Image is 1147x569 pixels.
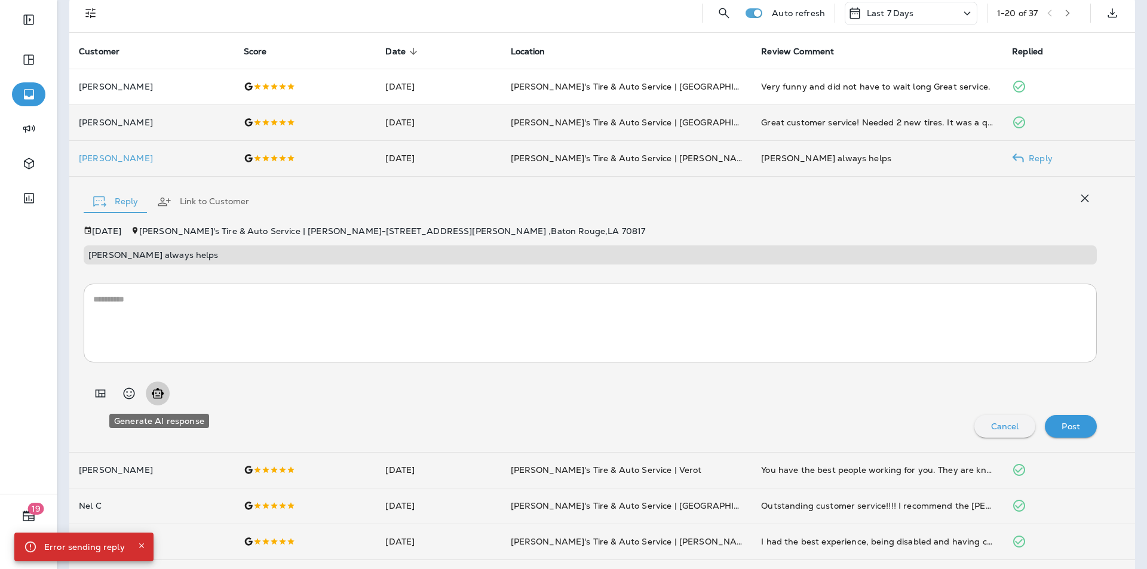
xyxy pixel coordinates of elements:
[244,46,283,57] span: Score
[772,8,825,18] p: Auto refresh
[84,180,148,223] button: Reply
[1100,1,1124,25] button: Export as CSV
[376,69,501,104] td: [DATE]
[1024,153,1053,163] p: Reply
[511,46,561,57] span: Location
[511,117,772,128] span: [PERSON_NAME]'s Tire & Auto Service | [GEOGRAPHIC_DATA]
[511,153,753,164] span: [PERSON_NAME]'s Tire & Auto Service | [PERSON_NAME]
[79,153,225,163] p: [PERSON_NAME]
[867,8,914,18] p: Last 7 Days
[376,140,501,176] td: [DATE]
[79,1,103,25] button: Filters
[1012,47,1043,57] span: Replied
[146,382,170,405] button: Generate AI response
[974,415,1036,438] button: Cancel
[712,1,736,25] button: Search Reviews
[79,82,225,91] p: [PERSON_NAME]
[761,116,993,128] div: Great customer service! Needed 2 new tires. It was a quick and easy process.
[376,524,501,559] td: [DATE]
[1045,415,1097,438] button: Post
[1062,422,1080,431] p: Post
[79,118,225,127] p: [PERSON_NAME]
[79,153,225,163] div: Click to view Customer Drawer
[79,501,225,510] p: Nel C
[12,504,45,528] button: 19
[148,180,259,223] button: Link to Customer
[244,47,267,57] span: Score
[1012,46,1059,57] span: Replied
[109,414,209,428] div: Generate AI response
[761,500,993,512] div: Outstanding customer service!!!! I recommend the Victor II location to everyone.😊 As soon as you ...
[761,46,849,57] span: Review Comment
[376,452,501,488] td: [DATE]
[88,250,1092,260] p: [PERSON_NAME] always helps
[44,536,125,558] div: Error sending reply
[761,464,993,476] div: You have the best people working for you. They are knowledgable, polite, and best of all honest. ...
[12,8,45,32] button: Expand Sidebar
[511,500,772,511] span: [PERSON_NAME]'s Tire & Auto Service | [GEOGRAPHIC_DATA]
[511,47,545,57] span: Location
[761,47,834,57] span: Review Comment
[376,104,501,140] td: [DATE]
[761,536,993,548] div: I had the best experience, being disabled and having car trouble. They made life much easier. Tre...
[385,47,406,57] span: Date
[134,539,149,553] button: Close
[376,488,501,524] td: [DATE]
[761,81,993,93] div: Very funny and did not have to wait long Great service.
[511,465,702,475] span: [PERSON_NAME]'s Tire & Auto Service | Verot
[92,226,121,236] p: [DATE]
[997,8,1038,18] div: 1 - 20 of 37
[79,47,119,57] span: Customer
[88,382,112,405] button: Add in a premade template
[117,382,141,405] button: Select an emoji
[79,46,135,57] span: Customer
[139,226,645,236] span: [PERSON_NAME]'s Tire & Auto Service | [PERSON_NAME] - [STREET_ADDRESS][PERSON_NAME] , Baton Rouge...
[761,152,993,164] div: Eric always helps
[385,46,421,57] span: Date
[511,81,772,92] span: [PERSON_NAME]'s Tire & Auto Service | [GEOGRAPHIC_DATA]
[28,503,44,515] span: 19
[991,422,1019,431] p: Cancel
[511,536,847,547] span: [PERSON_NAME]'s Tire & Auto Service | [PERSON_NAME][GEOGRAPHIC_DATA]
[79,465,225,475] p: [PERSON_NAME]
